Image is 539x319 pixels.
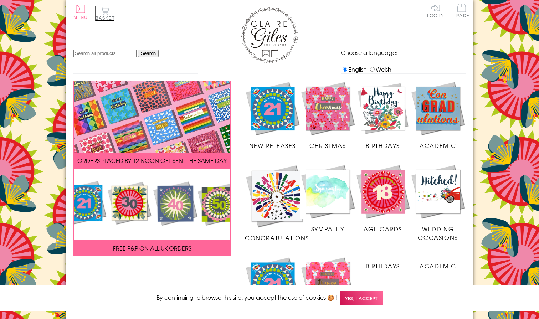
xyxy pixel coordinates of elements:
input: Search [138,50,159,57]
a: Birthdays [355,256,411,270]
a: Trade [454,4,469,19]
button: Basket [95,6,114,21]
span: Menu [73,15,88,20]
span: New Releases [249,141,296,150]
span: FREE P&P ON ALL UK ORDERS [113,244,191,252]
img: Claire Giles Greetings Cards [241,7,298,63]
input: Welsh [370,67,375,72]
a: Academic [410,81,466,150]
span: Academic [420,141,456,150]
span: ORDERS PLACED BY 12 NOON GET SENT THE SAME DAY [77,156,227,165]
p: Choose a language: [341,48,466,57]
span: Age Cards [364,225,402,233]
span: Trade [454,4,469,17]
span: Academic [420,262,456,270]
span: Birthdays [366,141,400,150]
a: Log In [427,4,444,17]
span: Yes, I accept [340,291,383,305]
label: Welsh [368,65,391,73]
input: Search all products [73,50,137,57]
a: Age Cards [355,164,411,233]
a: New Releases [245,81,300,150]
a: Wedding Occasions [410,164,466,242]
a: Sympathy [300,164,355,233]
span: Christmas [309,141,346,150]
span: Birthdays [366,262,400,270]
a: Christmas [300,81,355,150]
span: Sympathy [311,225,344,233]
input: English [343,67,347,72]
span: Congratulations [245,233,309,242]
span: Wedding Occasions [418,225,458,242]
a: Academic [410,256,466,270]
a: Birthdays [355,81,411,150]
a: Congratulations [245,164,309,242]
button: Menu [73,5,88,20]
label: English [341,65,367,73]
